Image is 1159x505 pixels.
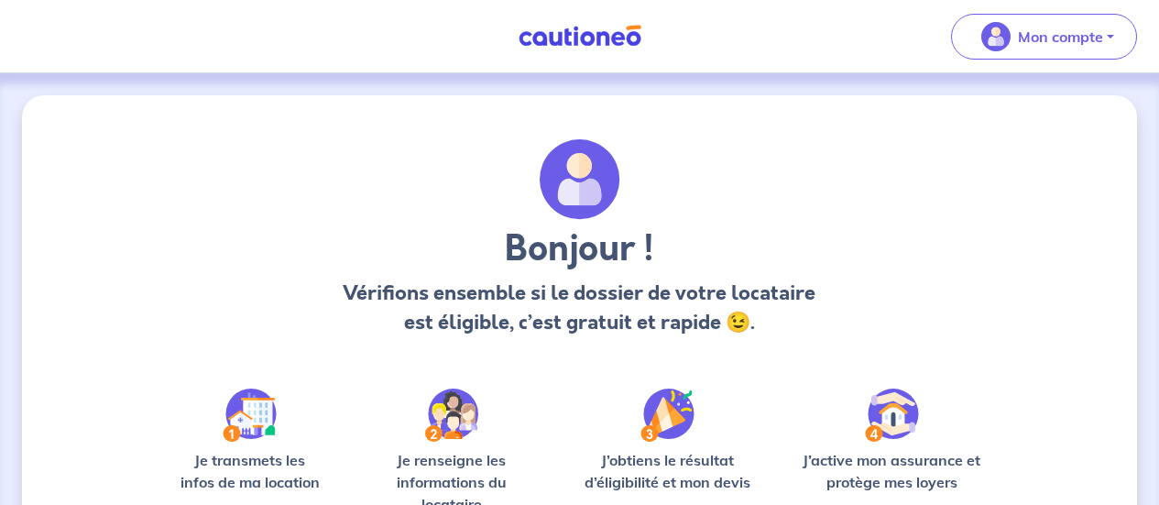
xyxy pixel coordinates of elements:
img: Cautioneo [511,25,649,48]
p: Vérifions ensemble si le dossier de votre locataire est éligible, c’est gratuit et rapide 😉. [340,279,819,337]
h3: Bonjour ! [340,227,819,271]
p: Mon compte [1018,26,1103,48]
img: archivate [540,139,620,220]
img: /static/f3e743aab9439237c3e2196e4328bba9/Step-3.svg [640,389,694,442]
img: illu_account_valid_menu.svg [981,22,1011,51]
img: /static/90a569abe86eec82015bcaae536bd8e6/Step-1.svg [223,389,277,442]
img: /static/bfff1cf634d835d9112899e6a3df1a5d/Step-4.svg [865,389,919,442]
p: J’obtiens le résultat d’éligibilité et mon devis [572,449,763,493]
p: J’active mon assurance et protège mes loyers [793,449,990,493]
img: /static/c0a346edaed446bb123850d2d04ad552/Step-2.svg [425,389,478,442]
p: Je transmets les infos de ma location [169,449,331,493]
button: illu_account_valid_menu.svgMon compte [951,14,1137,60]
